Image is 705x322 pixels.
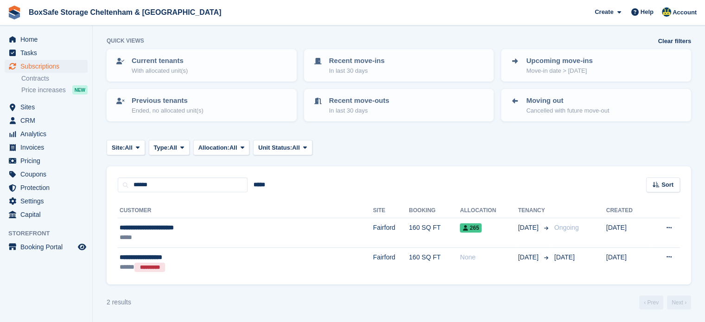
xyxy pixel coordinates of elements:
[526,106,609,115] p: Cancelled with future move-out
[198,143,229,152] span: Allocation:
[229,143,237,152] span: All
[253,140,312,155] button: Unit Status: All
[154,143,170,152] span: Type:
[169,143,177,152] span: All
[409,203,460,218] th: Booking
[639,296,663,309] a: Previous
[107,140,145,155] button: Site: All
[641,7,654,17] span: Help
[20,141,76,154] span: Invoices
[5,195,88,208] a: menu
[518,203,551,218] th: Tenancy
[502,90,690,120] a: Moving out Cancelled with future move-out
[5,114,88,127] a: menu
[7,6,21,19] img: stora-icon-8386f47178a22dfd0bd8f6a31ec36ba5ce8667c1dd55bd0f319d3a0aa187defe.svg
[107,37,144,45] h6: Quick views
[5,101,88,114] a: menu
[373,203,409,218] th: Site
[329,95,389,106] p: Recent move-outs
[554,253,575,261] span: [DATE]
[673,8,697,17] span: Account
[118,203,373,218] th: Customer
[595,7,613,17] span: Create
[661,180,673,189] span: Sort
[108,90,296,120] a: Previous tenants Ended, no allocated unit(s)
[305,90,493,120] a: Recent move-outs In last 30 days
[20,60,76,73] span: Subscriptions
[554,224,579,231] span: Ongoing
[5,208,88,221] a: menu
[20,208,76,221] span: Capital
[526,66,592,76] p: Move-in date > [DATE]
[132,56,188,66] p: Current tenants
[132,106,203,115] p: Ended, no allocated unit(s)
[20,181,76,194] span: Protection
[662,7,671,17] img: Kim Virabi
[409,218,460,248] td: 160 SQ FT
[21,85,88,95] a: Price increases NEW
[20,33,76,46] span: Home
[132,95,203,106] p: Previous tenants
[20,46,76,59] span: Tasks
[20,240,76,253] span: Booking Portal
[329,66,385,76] p: In last 30 days
[5,240,88,253] a: menu
[132,66,188,76] p: With allocated unit(s)
[20,154,76,167] span: Pricing
[658,37,691,46] a: Clear filters
[5,154,88,167] a: menu
[108,50,296,81] a: Current tenants With allocated unit(s)
[373,247,409,277] td: Fairford
[5,141,88,154] a: menu
[193,140,250,155] button: Allocation: All
[606,247,649,277] td: [DATE]
[518,223,540,233] span: [DATE]
[5,181,88,194] a: menu
[329,106,389,115] p: In last 30 days
[76,241,88,253] a: Preview store
[526,56,592,66] p: Upcoming move-ins
[21,86,66,95] span: Price increases
[5,168,88,181] a: menu
[637,296,693,309] nav: Page
[526,95,609,106] p: Moving out
[20,101,76,114] span: Sites
[258,143,292,152] span: Unit Status:
[329,56,385,66] p: Recent move-ins
[606,218,649,248] td: [DATE]
[460,253,518,262] div: None
[107,297,131,307] div: 2 results
[112,143,125,152] span: Site:
[373,218,409,248] td: Fairford
[518,253,540,262] span: [DATE]
[5,127,88,140] a: menu
[292,143,300,152] span: All
[5,46,88,59] a: menu
[460,203,518,218] th: Allocation
[72,85,88,95] div: NEW
[460,223,482,233] span: 265
[20,127,76,140] span: Analytics
[606,203,649,218] th: Created
[5,33,88,46] a: menu
[25,5,225,20] a: BoxSafe Storage Cheltenham & [GEOGRAPHIC_DATA]
[149,140,190,155] button: Type: All
[20,195,76,208] span: Settings
[8,229,92,238] span: Storefront
[20,114,76,127] span: CRM
[667,296,691,309] a: Next
[21,74,88,83] a: Contracts
[305,50,493,81] a: Recent move-ins In last 30 days
[125,143,133,152] span: All
[20,168,76,181] span: Coupons
[502,50,690,81] a: Upcoming move-ins Move-in date > [DATE]
[409,247,460,277] td: 160 SQ FT
[5,60,88,73] a: menu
